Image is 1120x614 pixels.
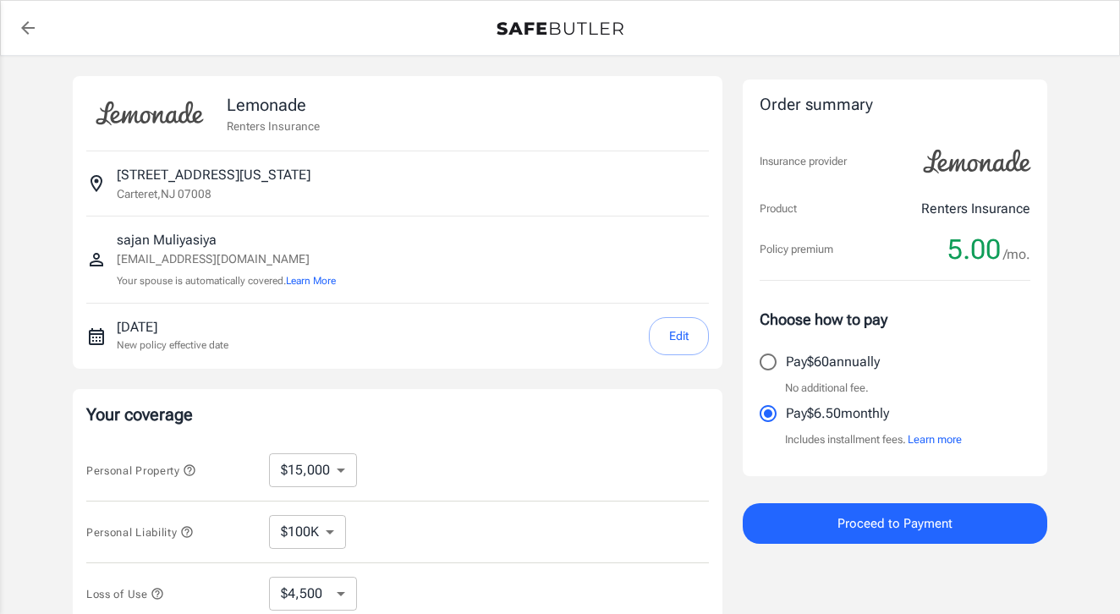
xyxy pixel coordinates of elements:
button: Loss of Use [86,584,164,604]
svg: Insured person [86,249,107,270]
span: 5.00 [947,233,1001,266]
span: Personal Property [86,464,196,477]
div: Order summary [760,93,1030,118]
p: New policy effective date [117,337,228,353]
button: Proceed to Payment [743,503,1047,544]
p: Includes installment fees. [785,431,962,448]
button: Personal Liability [86,522,194,542]
p: Policy premium [760,241,833,258]
img: Back to quotes [497,22,623,36]
p: Your spouse is automatically covered. [117,273,336,289]
button: Learn More [286,273,336,288]
p: Choose how to pay [760,308,1030,331]
p: Pay $60 annually [786,352,880,372]
span: /mo. [1003,243,1030,266]
p: Product [760,200,797,217]
p: sajan Muliyasiya [117,230,336,250]
p: Renters Insurance [227,118,320,134]
span: Loss of Use [86,588,164,600]
span: Personal Liability [86,526,194,539]
svg: New policy start date [86,326,107,347]
p: Pay $6.50 monthly [786,403,889,424]
a: back to quotes [11,11,45,45]
img: Lemonade [914,138,1040,185]
p: No additional fee. [785,380,869,397]
p: Renters Insurance [921,199,1030,219]
span: Proceed to Payment [837,513,953,535]
p: Lemonade [227,92,320,118]
button: Learn more [908,431,962,448]
p: [DATE] [117,317,228,337]
p: [STREET_ADDRESS][US_STATE] [117,165,310,185]
img: Lemonade [86,90,213,137]
svg: Insured address [86,173,107,194]
p: Your coverage [86,403,709,426]
p: Insurance provider [760,153,847,170]
button: Edit [649,317,709,355]
p: Carteret , NJ 07008 [117,185,211,202]
button: Personal Property [86,460,196,480]
p: [EMAIL_ADDRESS][DOMAIN_NAME] [117,250,336,268]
